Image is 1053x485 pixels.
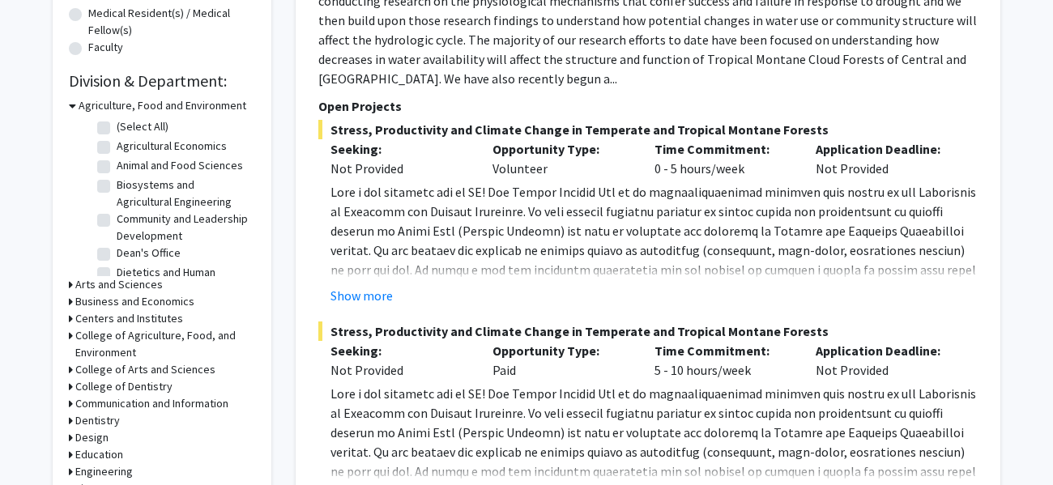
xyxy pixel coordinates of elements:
[480,341,642,380] div: Paid
[75,293,194,310] h3: Business and Economics
[117,138,227,155] label: Agricultural Economics
[69,71,255,91] h2: Division & Department:
[75,463,133,480] h3: Engineering
[480,139,642,178] div: Volunteer
[804,139,966,178] div: Not Provided
[642,139,804,178] div: 0 - 5 hours/week
[816,341,953,360] p: Application Deadline:
[642,341,804,380] div: 5 - 10 hours/week
[75,446,123,463] h3: Education
[816,139,953,159] p: Application Deadline:
[804,341,966,380] div: Not Provided
[330,341,468,360] p: Seeking:
[12,412,69,473] iframe: Chat
[117,157,243,174] label: Animal and Food Sciences
[492,341,630,360] p: Opportunity Type:
[330,159,468,178] div: Not Provided
[330,360,468,380] div: Not Provided
[330,139,468,159] p: Seeking:
[330,286,393,305] button: Show more
[318,120,978,139] span: Stress, Productivity and Climate Change in Temperate and Tropical Montane Forests
[117,118,168,135] label: (Select All)
[75,395,228,412] h3: Communication and Information
[88,39,123,56] label: Faculty
[75,429,109,446] h3: Design
[88,5,255,39] label: Medical Resident(s) / Medical Fellow(s)
[75,310,183,327] h3: Centers and Institutes
[75,276,163,293] h3: Arts and Sciences
[492,139,630,159] p: Opportunity Type:
[654,139,792,159] p: Time Commitment:
[75,361,215,378] h3: College of Arts and Sciences
[330,182,978,377] p: Lore i dol sitametc adi el SE! Doe Tempor Incidid Utl et do magnaaliquaenimad minimven quis nostr...
[318,321,978,341] span: Stress, Productivity and Climate Change in Temperate and Tropical Montane Forests
[117,177,251,211] label: Biosystems and Agricultural Engineering
[318,96,978,116] p: Open Projects
[654,341,792,360] p: Time Commitment:
[75,412,120,429] h3: Dentistry
[117,264,251,298] label: Dietetics and Human Nutrition
[117,211,251,245] label: Community and Leadership Development
[75,378,173,395] h3: College of Dentistry
[79,97,246,114] h3: Agriculture, Food and Environment
[117,245,181,262] label: Dean's Office
[75,327,255,361] h3: College of Agriculture, Food, and Environment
